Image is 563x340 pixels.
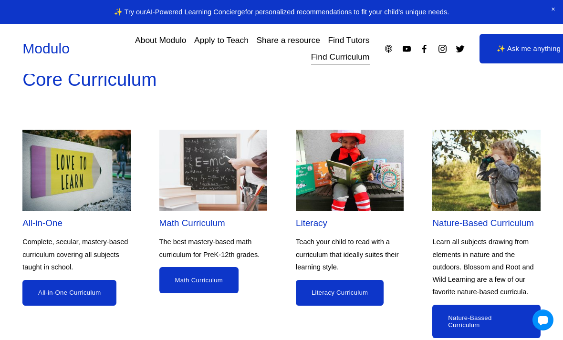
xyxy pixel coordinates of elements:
[159,217,267,229] h2: Math Curriculum
[159,267,239,293] a: Math Curriculum
[256,32,320,49] a: Share a resource
[419,44,429,54] a: Facebook
[22,236,130,273] p: Complete, secular, mastery-based curriculum covering all subjects taught in school.
[194,32,249,49] a: Apply to Teach
[296,217,404,229] h2: Literacy
[402,44,412,54] a: YouTube
[22,130,130,211] img: All-in-One Curriculum
[432,236,540,298] p: Learn all subjects drawing from elements in nature and the outdoors. Blossom and Root and Wild Le...
[438,44,448,54] a: Instagram
[22,217,130,229] h2: All-in-One
[22,63,541,96] p: Core Curriculum
[311,49,370,65] a: Find Curriculum
[146,8,245,16] a: AI-Powered Learning Concierge
[328,32,369,49] a: Find Tutors
[296,236,404,273] p: Teach your child to read with a curriculum that ideally suites their learning style.
[22,280,116,306] a: All-in-One Curriculum
[455,44,465,54] a: Twitter
[296,280,384,306] a: Literacy Curriculum
[384,44,394,54] a: Apple Podcasts
[135,32,186,49] a: About Modulo
[432,305,540,338] a: Nature-Bassed Curriculum
[432,217,540,229] h2: Nature-Based Curriculum
[159,236,267,261] p: The best mastery-based math curriculum for PreK-12th grades.
[22,41,70,56] a: Modulo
